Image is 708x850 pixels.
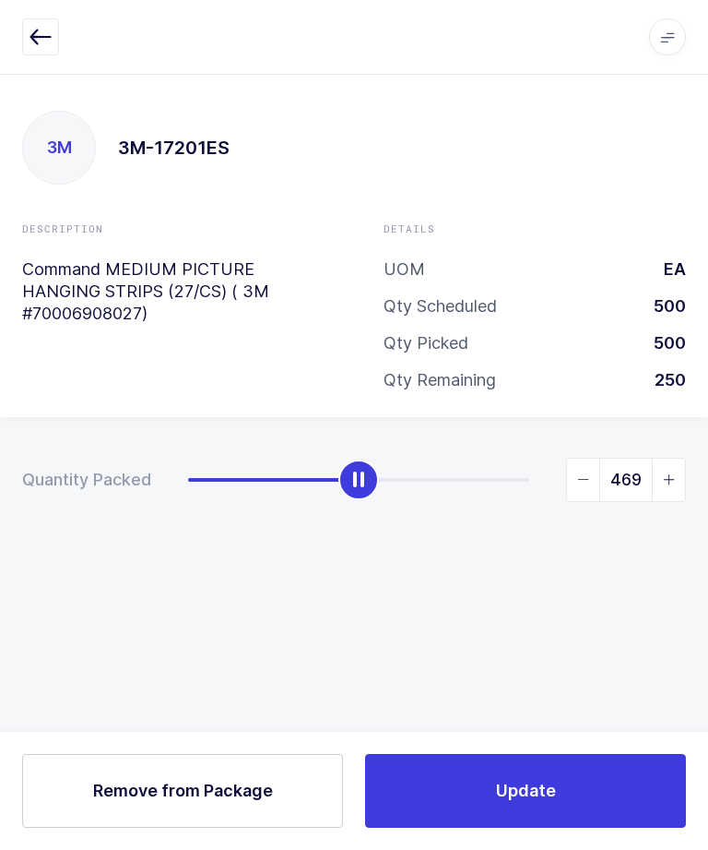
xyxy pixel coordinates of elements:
button: Update [365,754,686,828]
div: Qty Scheduled [383,295,497,317]
div: Description [22,221,324,236]
div: 500 [639,332,686,354]
div: 500 [639,295,686,317]
span: Update [496,779,556,802]
div: Qty Remaining [383,369,496,391]
h1: 3M-17201ES [118,133,230,162]
div: Details [383,221,686,236]
div: Qty Picked [383,332,468,354]
button: Remove from Package [22,754,343,828]
span: Remove from Package [93,779,273,802]
div: 3M [23,112,95,184]
p: Command MEDIUM PICTURE HANGING STRIPS (27/CS) ( 3M #70006908027) [22,258,324,325]
div: 250 [640,369,686,391]
div: slider between 0 and 500 [188,458,686,502]
div: UOM [383,258,425,281]
div: Quantity Packed [22,469,151,491]
div: EA [649,258,686,281]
